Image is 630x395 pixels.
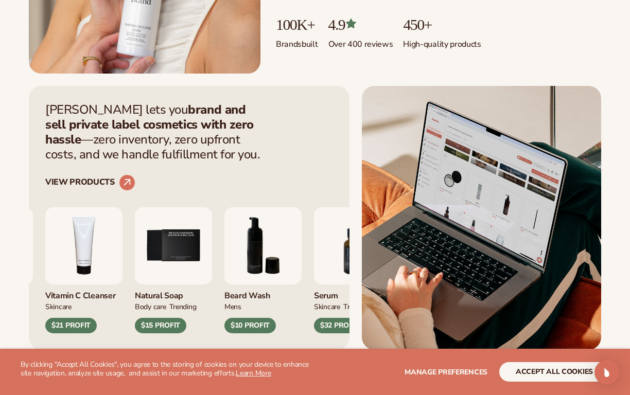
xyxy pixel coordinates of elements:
[135,318,186,333] div: $15 PROFIT
[224,284,302,301] div: Beard Wash
[45,301,72,312] div: Skincare
[594,360,619,385] div: Open Intercom Messenger
[169,301,197,312] div: TRENDING
[276,33,318,50] p: Brands built
[135,207,212,334] div: 5 / 9
[405,367,487,377] span: Manage preferences
[405,362,487,382] button: Manage preferences
[362,86,601,350] img: Shopify Image 5
[45,174,135,191] a: VIEW PRODUCTS
[135,284,212,301] div: Natural Soap
[45,284,122,301] div: Vitamin C Cleanser
[328,33,393,50] p: Over 400 reviews
[403,33,481,50] p: High-quality products
[314,284,391,301] div: Serum
[314,207,391,334] div: 7 / 9
[135,207,212,284] img: Nature bar of soap.
[236,368,271,378] a: Learn More
[45,101,254,148] strong: brand and sell private label cosmetics with zero hassle
[224,318,276,333] div: $10 PROFIT
[403,16,481,33] p: 450+
[45,207,122,334] div: 4 / 9
[21,361,315,378] p: By clicking "Accept All Cookies", you agree to the storing of cookies on your device to enhance s...
[314,301,340,312] div: SKINCARE
[276,16,318,33] p: 100K+
[328,16,393,33] p: 4.9
[314,318,365,333] div: $32 PROFIT
[45,207,122,284] img: Vitamin c cleanser.
[224,207,302,284] img: Foaming beard wash.
[224,301,241,312] div: mens
[314,207,391,284] img: Collagen and retinol serum.
[45,318,97,333] div: $21 PROFIT
[45,102,267,161] p: [PERSON_NAME] lets you —zero inventory, zero upfront costs, and we handle fulfillment for you.
[224,207,302,334] div: 6 / 9
[135,301,166,312] div: BODY Care
[499,362,609,382] button: accept all cookies
[343,301,371,312] div: TRENDING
